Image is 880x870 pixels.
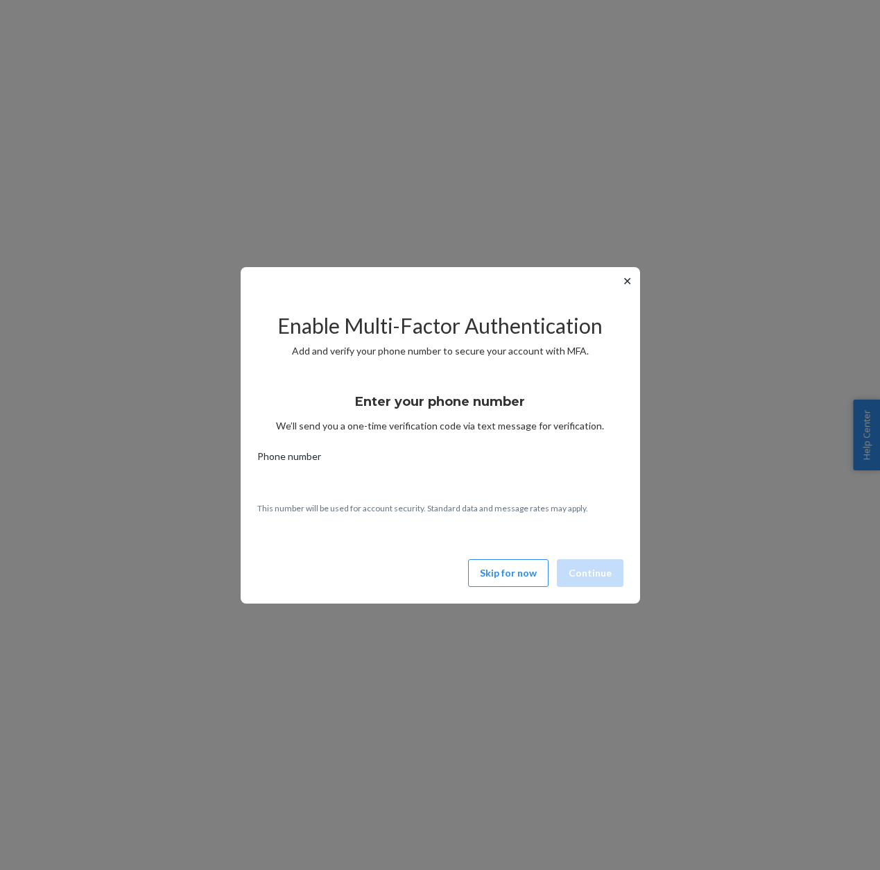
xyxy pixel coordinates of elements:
p: This number will be used for account security. Standard data and message rates may apply. [257,502,623,514]
p: Add and verify your phone number to secure your account with MFA. [257,344,623,358]
h2: Enable Multi-Factor Authentication [257,314,623,337]
button: Continue [557,559,623,587]
button: Skip for now [468,559,549,587]
span: Phone number [257,450,321,469]
div: We’ll send you a one-time verification code via text message for verification. [257,382,623,433]
h3: Enter your phone number [355,393,525,411]
button: ✕ [620,273,635,289]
